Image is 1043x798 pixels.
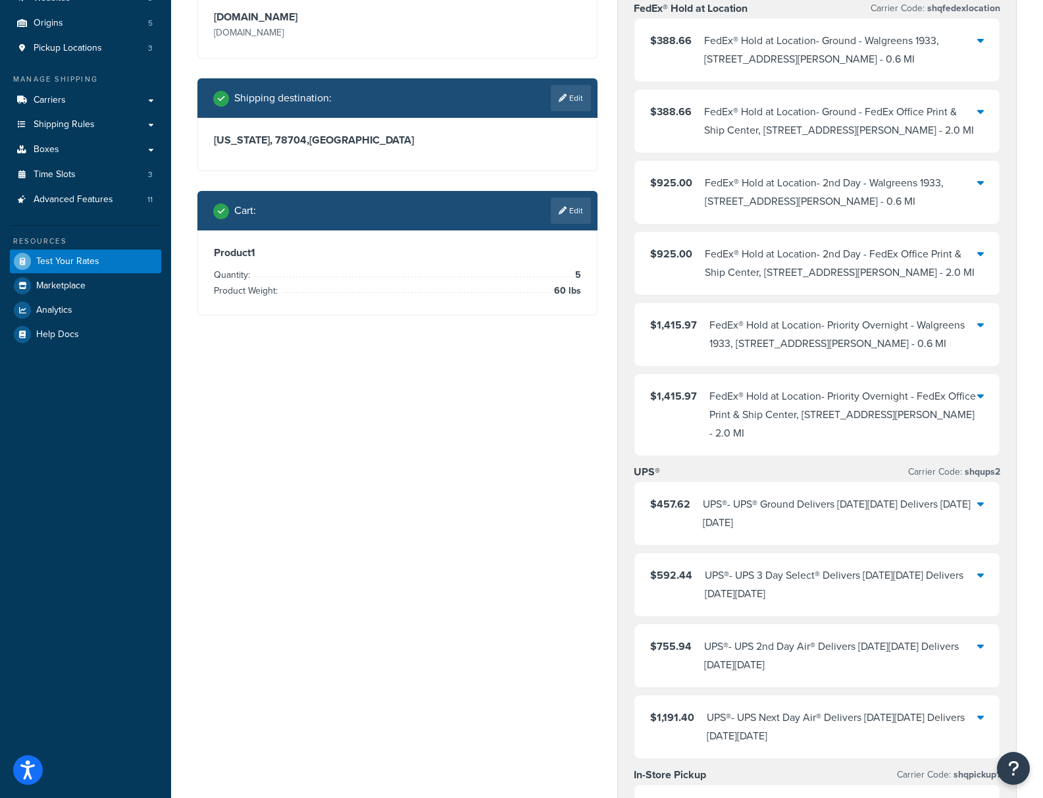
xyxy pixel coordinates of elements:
[148,18,153,29] span: 5
[551,283,581,299] span: 60 lbs
[650,568,692,583] span: $592.44
[997,752,1030,785] button: Open Resource Center
[10,163,161,187] a: Time Slots3
[704,32,978,68] div: FedEx® Hold at Location - Ground - Walgreens 1933, [STREET_ADDRESS][PERSON_NAME] - 0.6 MI
[148,43,153,54] span: 3
[10,188,161,212] li: Advanced Features
[705,174,978,211] div: FedEx® Hold at Location - 2nd Day - Walgreens 1933, [STREET_ADDRESS][PERSON_NAME] - 0.6 MI
[34,43,102,54] span: Pickup Locations
[10,236,161,247] div: Resources
[650,33,692,48] span: $388.66
[34,194,113,205] span: Advanced Features
[36,329,79,340] span: Help Docs
[704,637,978,674] div: UPS® - UPS 2nd Day Air® Delivers [DATE][DATE] Delivers [DATE][DATE]
[650,639,692,654] span: $755.94
[214,284,281,298] span: Product Weight:
[10,36,161,61] li: Pickup Locations
[214,268,253,282] span: Quantity:
[707,708,978,745] div: UPS® - UPS Next Day Air® Delivers [DATE][DATE] Delivers [DATE][DATE]
[10,138,161,162] a: Boxes
[951,768,1000,782] span: shqpickup1
[925,1,1000,15] span: shqfedexlocation
[572,267,581,283] span: 5
[650,496,690,512] span: $457.62
[34,95,66,106] span: Carriers
[908,463,1000,481] p: Carrier Code:
[234,92,332,104] h2: Shipping destination :
[148,169,153,180] span: 3
[214,246,581,259] h3: Product 1
[10,74,161,85] div: Manage Shipping
[214,11,394,24] h3: [DOMAIN_NAME]
[650,317,697,332] span: $1,415.97
[36,305,72,316] span: Analytics
[10,113,161,137] a: Shipping Rules
[650,175,692,190] span: $925.00
[214,134,581,147] h3: [US_STATE], 78704 , [GEOGRAPHIC_DATA]
[705,245,978,282] div: FedEx® Hold at Location - 2nd Day - FedEx Office Print & Ship Center, [STREET_ADDRESS][PERSON_NAM...
[10,323,161,346] a: Help Docs
[10,163,161,187] li: Time Slots
[10,11,161,36] li: Origins
[147,194,153,205] span: 11
[10,250,161,273] a: Test Your Rates
[650,246,692,261] span: $925.00
[897,766,1000,784] p: Carrier Code:
[704,103,978,140] div: FedEx® Hold at Location - Ground - FedEx Office Print & Ship Center, [STREET_ADDRESS][PERSON_NAME...
[705,566,978,603] div: UPS® - UPS 3 Day Select® Delivers [DATE][DATE] Delivers [DATE][DATE]
[34,18,63,29] span: Origins
[34,169,76,180] span: Time Slots
[10,298,161,322] a: Analytics
[551,198,591,224] a: Edit
[634,2,748,15] h3: FedEx® Hold at Location
[34,144,59,155] span: Boxes
[634,465,660,479] h3: UPS®
[214,24,394,42] p: [DOMAIN_NAME]
[10,274,161,298] a: Marketplace
[10,11,161,36] a: Origins5
[709,316,978,353] div: FedEx® Hold at Location - Priority Overnight - Walgreens 1933, [STREET_ADDRESS][PERSON_NAME] - 0....
[34,119,95,130] span: Shipping Rules
[650,104,692,119] span: $388.66
[234,205,256,217] h2: Cart :
[10,36,161,61] a: Pickup Locations3
[634,768,706,782] h3: In-Store Pickup
[10,188,161,212] a: Advanced Features11
[962,465,1000,479] span: shqups2
[551,85,591,111] a: Edit
[36,280,86,292] span: Marketplace
[709,387,978,442] div: FedEx® Hold at Location - Priority Overnight - FedEx Office Print & Ship Center, [STREET_ADDRESS]...
[703,495,978,532] div: UPS® - UPS® Ground Delivers [DATE][DATE] Delivers [DATE][DATE]
[10,88,161,113] a: Carriers
[650,388,697,404] span: $1,415.97
[36,256,99,267] span: Test Your Rates
[650,710,694,725] span: $1,191.40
